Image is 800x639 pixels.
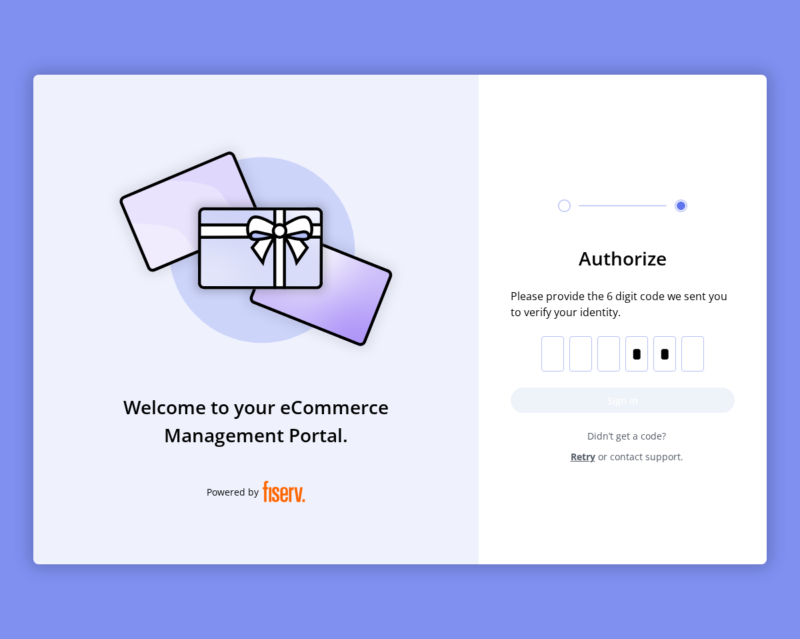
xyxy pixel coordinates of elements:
[598,450,683,464] span: or contact support.
[571,450,595,464] span: Retry
[207,485,259,499] span: Powered by
[519,429,735,443] span: Didn’t get a code?
[99,137,413,361] img: card_Illustration.svg
[511,244,735,272] h3: Authorize
[511,288,735,320] span: Please provide the 6 digit code we sent you to verify your identity.
[33,393,479,449] h3: Welcome to your eCommerce Management Portal.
